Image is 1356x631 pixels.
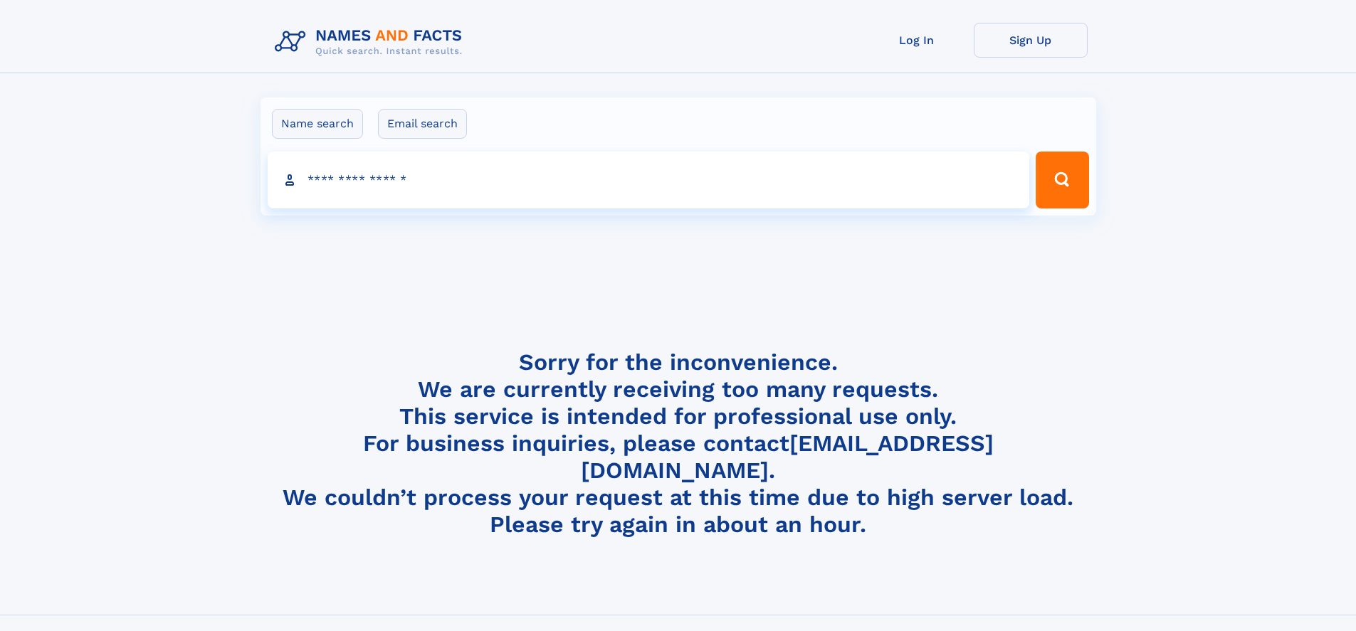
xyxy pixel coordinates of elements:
[974,23,1088,58] a: Sign Up
[269,349,1088,539] h4: Sorry for the inconvenience. We are currently receiving too many requests. This service is intend...
[272,109,363,139] label: Name search
[268,152,1030,208] input: search input
[581,430,994,484] a: [EMAIL_ADDRESS][DOMAIN_NAME]
[269,23,474,61] img: Logo Names and Facts
[1036,152,1088,208] button: Search Button
[860,23,974,58] a: Log In
[378,109,467,139] label: Email search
